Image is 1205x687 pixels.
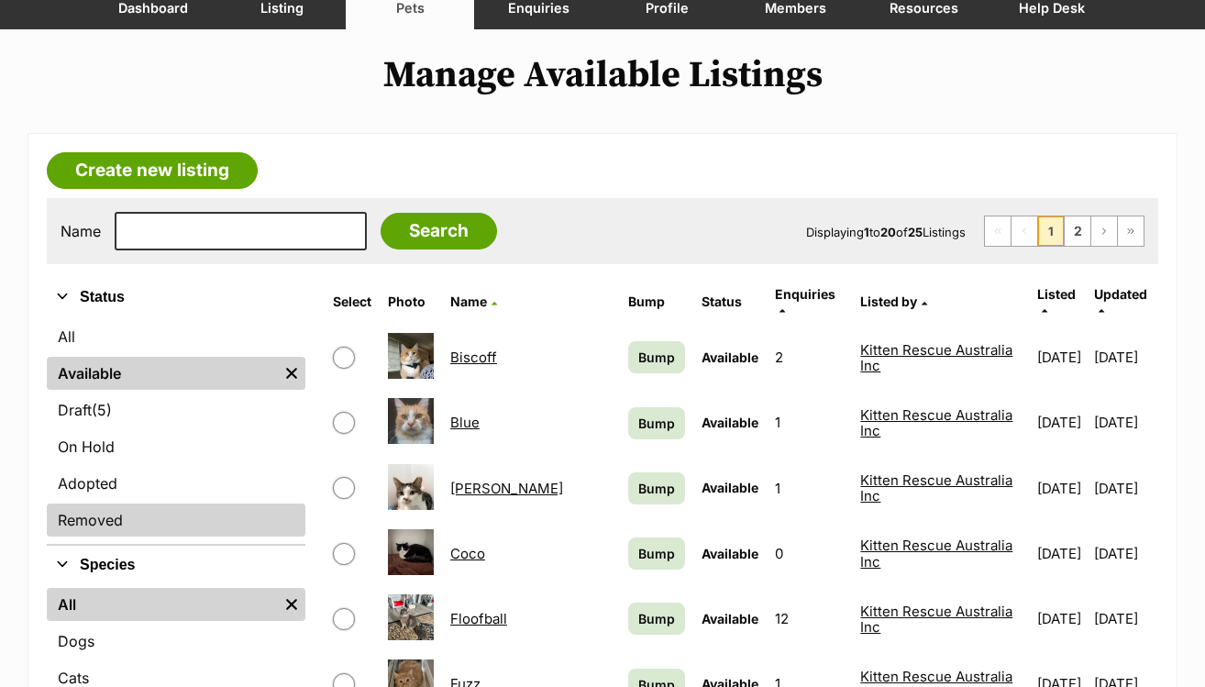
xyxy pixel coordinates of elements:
[628,407,685,439] a: Bump
[326,280,379,324] th: Select
[47,553,305,577] button: Species
[47,316,305,544] div: Status
[1037,286,1076,302] span: Listed
[1030,326,1092,389] td: [DATE]
[1065,216,1090,246] a: Page 2
[1030,522,1092,585] td: [DATE]
[1094,391,1156,454] td: [DATE]
[768,391,852,454] td: 1
[450,349,497,366] a: Biscoff
[381,280,441,324] th: Photo
[628,341,685,373] a: Bump
[450,545,485,562] a: Coco
[61,223,101,239] label: Name
[908,225,923,239] strong: 25
[278,357,305,390] a: Remove filter
[775,286,835,316] a: Enquiries
[1030,587,1092,650] td: [DATE]
[47,625,305,658] a: Dogs
[1094,587,1156,650] td: [DATE]
[278,588,305,621] a: Remove filter
[768,326,852,389] td: 2
[768,522,852,585] td: 0
[628,537,685,570] a: Bump
[638,609,675,628] span: Bump
[860,406,1012,439] a: Kitten Rescue Australia Inc
[628,472,685,504] a: Bump
[702,349,758,365] span: Available
[860,537,1012,570] a: Kitten Rescue Australia Inc
[702,546,758,561] span: Available
[984,216,1144,247] nav: Pagination
[768,587,852,650] td: 12
[47,152,258,189] a: Create new listing
[628,603,685,635] a: Bump
[47,588,278,621] a: All
[450,610,507,627] a: Floofball
[450,480,563,497] a: [PERSON_NAME]
[47,467,305,500] a: Adopted
[450,414,480,431] a: Blue
[1094,522,1156,585] td: [DATE]
[47,504,305,537] a: Removed
[621,280,692,324] th: Bump
[1094,286,1147,316] a: Updated
[638,348,675,367] span: Bump
[985,216,1011,246] span: First page
[775,286,835,302] span: translation missing: en.admin.listings.index.attributes.enquiries
[1094,326,1156,389] td: [DATE]
[450,294,487,309] span: Name
[1037,286,1076,316] a: Listed
[860,341,1012,374] a: Kitten Rescue Australia Inc
[450,294,497,309] a: Name
[806,225,966,239] span: Displaying to of Listings
[702,415,758,430] span: Available
[860,471,1012,504] a: Kitten Rescue Australia Inc
[1091,216,1117,246] a: Next page
[702,611,758,626] span: Available
[1094,457,1156,520] td: [DATE]
[1118,216,1144,246] a: Last page
[864,225,869,239] strong: 1
[47,285,305,309] button: Status
[1038,216,1064,246] span: Page 1
[880,225,896,239] strong: 20
[47,357,278,390] a: Available
[860,294,917,309] span: Listed by
[47,320,305,353] a: All
[702,480,758,495] span: Available
[768,457,852,520] td: 1
[1012,216,1037,246] span: Previous page
[1030,457,1092,520] td: [DATE]
[638,544,675,563] span: Bump
[860,294,927,309] a: Listed by
[860,603,1012,636] a: Kitten Rescue Australia Inc
[47,393,305,427] a: Draft
[694,280,766,324] th: Status
[1030,391,1092,454] td: [DATE]
[1094,286,1147,302] span: Updated
[47,430,305,463] a: On Hold
[638,414,675,433] span: Bump
[92,399,112,421] span: (5)
[638,479,675,498] span: Bump
[381,213,497,249] input: Search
